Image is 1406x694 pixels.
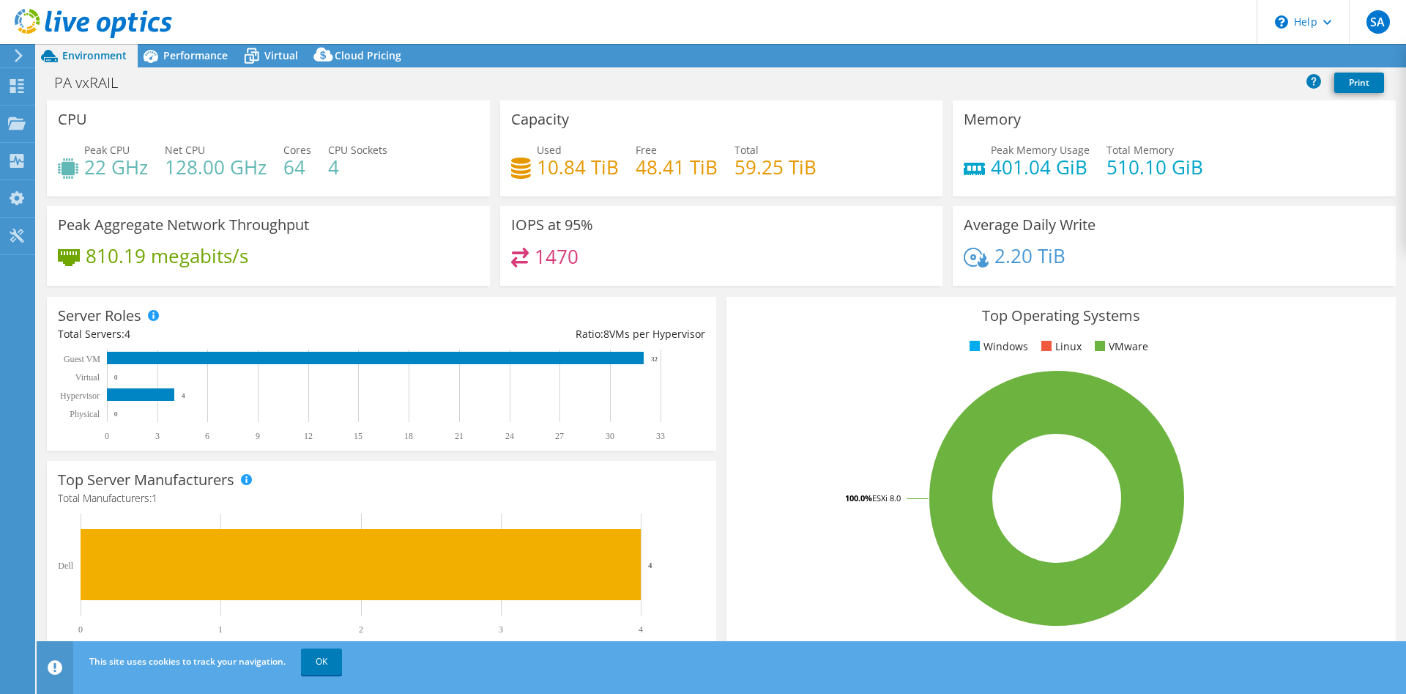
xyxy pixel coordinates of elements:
text: Guest VM [64,354,100,364]
span: SA [1366,10,1390,34]
h4: 64 [283,159,311,175]
span: Total Memory [1106,143,1174,157]
tspan: ESXi 8.0 [872,492,901,503]
h3: Memory [964,111,1021,128]
text: 18 [404,431,413,441]
h3: Server Roles [58,308,141,324]
div: Total Servers: [58,326,382,342]
span: Cloud Pricing [335,48,401,62]
h4: 810.19 megabits/s [86,248,248,264]
text: 24 [505,431,514,441]
text: Dell [58,561,73,571]
tspan: 100.0% [845,492,872,503]
h3: Top Server Manufacturers [58,472,234,488]
h4: 510.10 GiB [1106,159,1203,175]
h4: 128.00 GHz [165,159,267,175]
span: CPU Sockets [328,143,387,157]
text: 12 [304,431,313,441]
h4: 4 [328,159,387,175]
h3: Capacity [511,111,569,128]
text: 33 [656,431,665,441]
h4: 10.84 TiB [537,159,619,175]
h4: 401.04 GiB [991,159,1090,175]
h4: Total Manufacturers: [58,490,705,506]
h3: IOPS at 95% [511,217,593,233]
h4: 22 GHz [84,159,148,175]
h1: PA vxRAIL [48,75,141,91]
span: Virtual [264,48,298,62]
text: 30 [606,431,614,441]
h3: Top Operating Systems [737,308,1385,324]
text: Physical [70,409,100,419]
span: Total [734,143,759,157]
text: 0 [114,374,118,381]
text: 4 [182,392,185,399]
h4: 1470 [535,248,579,265]
text: Hypervisor [60,391,100,401]
span: Performance [163,48,228,62]
span: Environment [62,48,127,62]
text: 3 [499,624,503,635]
text: 6 [205,431,209,441]
text: 0 [114,410,118,418]
svg: \n [1275,15,1288,29]
span: 8 [603,327,609,341]
span: Net CPU [165,143,205,157]
text: 0 [78,624,83,635]
h4: 59.25 TiB [734,159,817,175]
span: Cores [283,143,311,157]
text: 32 [651,355,658,363]
span: 1 [152,491,157,505]
text: 4 [639,624,643,635]
h3: Average Daily Write [964,217,1096,233]
h3: Peak Aggregate Network Throughput [58,217,309,233]
text: 3 [155,431,160,441]
text: 2 [359,624,363,635]
a: OK [301,649,342,675]
span: This site uses cookies to track your navigation. [89,655,286,668]
span: 4 [124,327,130,341]
div: Ratio: VMs per Hypervisor [382,326,705,342]
text: 21 [455,431,464,441]
text: 15 [354,431,362,441]
span: Peak Memory Usage [991,143,1090,157]
a: Print [1334,73,1384,93]
text: 4 [648,561,652,569]
text: 1 [218,624,223,635]
h3: CPU [58,111,87,128]
li: VMware [1091,339,1148,355]
text: Virtual [75,372,100,383]
li: Linux [1038,339,1082,355]
span: Free [636,143,657,157]
text: 27 [555,431,564,441]
text: 0 [105,431,109,441]
h4: 48.41 TiB [636,159,718,175]
span: Used [537,143,562,157]
li: Windows [966,339,1028,355]
span: Peak CPU [84,143,130,157]
text: 9 [256,431,260,441]
h4: 2.20 TiB [994,248,1065,264]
